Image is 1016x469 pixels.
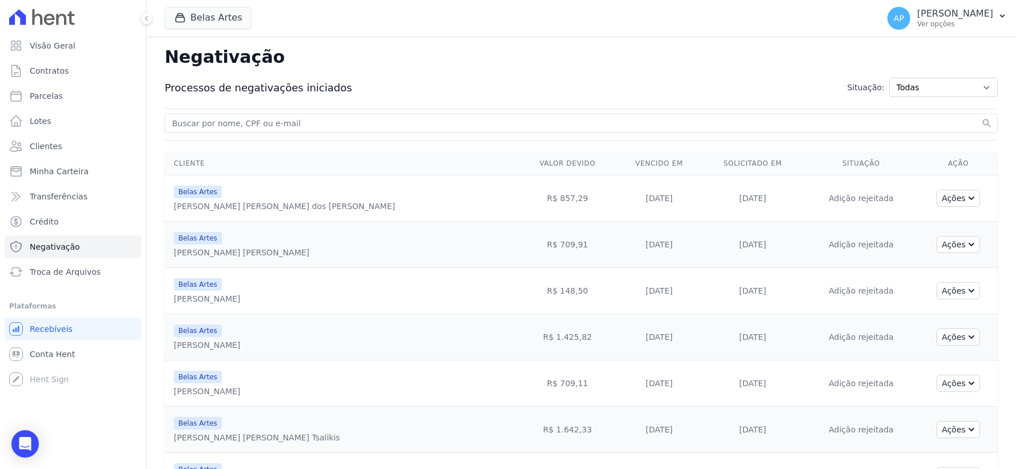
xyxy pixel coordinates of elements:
[30,323,73,335] span: Recebíveis
[702,152,803,175] th: Solicitado em
[5,85,141,107] a: Parcelas
[519,314,617,360] td: R$ 1.425,82
[30,216,59,227] span: Crédito
[702,314,803,360] td: [DATE]
[894,14,904,22] span: AP
[937,328,980,346] button: Ações
[5,318,141,340] a: Recebíveis
[9,299,137,313] div: Plataformas
[5,185,141,208] a: Transferências
[937,421,980,438] button: Ações
[702,360,803,407] td: [DATE]
[803,407,919,453] td: Adição rejeitada
[30,191,87,202] span: Transferências
[174,432,340,443] div: [PERSON_NAME] [PERSON_NAME] Tsalikis
[165,7,252,29] button: Belas Artes
[30,90,63,102] span: Parcelas
[5,34,141,57] a: Visão Geral
[165,80,352,95] span: Processos de negativações iniciados
[917,19,993,29] p: Ver opções
[803,175,919,222] td: Adição rejeitada
[174,293,240,304] div: [PERSON_NAME]
[30,266,101,278] span: Troca de Arquivos
[174,247,309,258] div: [PERSON_NAME] [PERSON_NAME]
[5,110,141,133] a: Lotes
[174,186,222,198] span: Belas Artes
[878,2,1016,34] button: AP [PERSON_NAME] Ver opções
[519,360,617,407] td: R$ 709,11
[917,8,993,19] p: [PERSON_NAME]
[616,407,702,453] td: [DATE]
[919,152,998,175] th: Ação
[174,232,222,244] span: Belas Artes
[30,115,51,127] span: Lotes
[174,324,222,337] span: Belas Artes
[702,175,803,222] td: [DATE]
[519,175,617,222] td: R$ 857,29
[174,339,240,351] div: [PERSON_NAME]
[616,268,702,314] td: [DATE]
[11,430,39,458] div: Open Intercom Messenger
[616,152,702,175] th: Vencido em
[5,160,141,183] a: Minha Carteira
[30,241,80,252] span: Negativação
[165,46,998,69] h2: Negativação
[5,210,141,233] a: Crédito
[30,166,89,177] span: Minha Carteira
[803,360,919,407] td: Adição rejeitada
[30,65,69,77] span: Contratos
[803,222,919,268] td: Adição rejeitada
[519,268,617,314] td: R$ 148,50
[174,278,222,291] span: Belas Artes
[803,314,919,360] td: Adição rejeitada
[170,117,979,130] input: Buscar por nome, CPF ou e-mail
[616,360,702,407] td: [DATE]
[616,222,702,268] td: [DATE]
[616,175,702,222] td: [DATE]
[803,268,919,314] td: Adição rejeitada
[847,82,884,94] span: Situação:
[30,141,62,152] span: Clientes
[174,386,240,397] div: [PERSON_NAME]
[937,236,980,253] button: Ações
[937,375,980,392] button: Ações
[519,222,617,268] td: R$ 709,91
[702,222,803,268] td: [DATE]
[702,268,803,314] td: [DATE]
[174,371,222,383] span: Belas Artes
[30,348,75,360] span: Conta Hent
[981,118,993,129] button: search
[30,40,75,51] span: Visão Geral
[937,190,980,207] button: Ações
[5,343,141,366] a: Conta Hent
[702,407,803,453] td: [DATE]
[174,417,222,430] span: Belas Artes
[174,201,395,212] div: [PERSON_NAME] [PERSON_NAME] dos [PERSON_NAME]
[5,135,141,158] a: Clientes
[519,152,617,175] th: Valor devido
[937,282,980,299] button: Ações
[616,314,702,360] td: [DATE]
[165,152,519,175] th: Cliente
[5,59,141,82] a: Contratos
[519,407,617,453] td: R$ 1.642,33
[803,152,919,175] th: Situação
[5,260,141,283] a: Troca de Arquivos
[5,235,141,258] a: Negativação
